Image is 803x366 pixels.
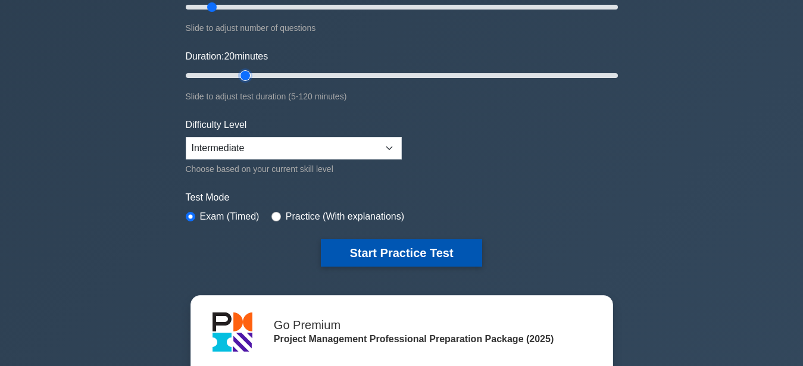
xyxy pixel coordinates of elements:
label: Practice (With explanations) [286,209,404,224]
button: Start Practice Test [321,239,482,267]
label: Duration: minutes [186,49,268,64]
div: Choose based on your current skill level [186,162,402,176]
label: Test Mode [186,190,618,205]
label: Difficulty Level [186,118,247,132]
div: Slide to adjust test duration (5-120 minutes) [186,89,618,104]
span: 20 [224,51,235,61]
label: Exam (Timed) [200,209,260,224]
div: Slide to adjust number of questions [186,21,618,35]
